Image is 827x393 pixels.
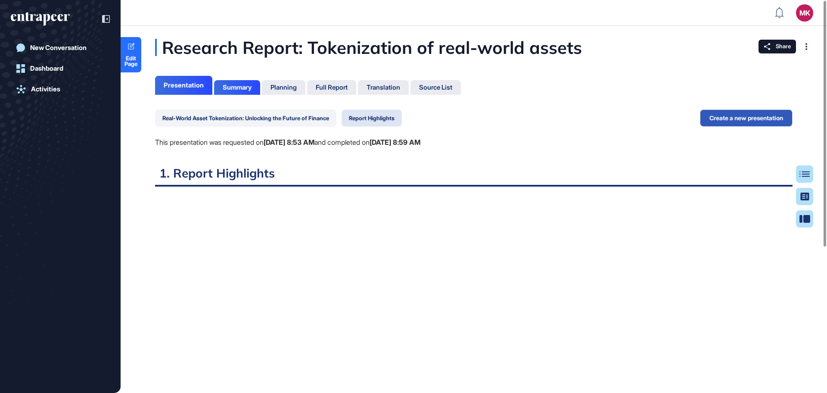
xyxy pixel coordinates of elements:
a: Edit Page [121,37,141,72]
div: Activities [31,85,60,93]
div: Planning [270,84,297,91]
div: Research Report: Tokenization of real-world assets [155,39,668,56]
div: Translation [367,84,400,91]
div: Dashboard [30,65,63,72]
button: MK [796,4,813,22]
div: entrapeer-logo [11,12,70,26]
h2: 1. Report Highlights [155,165,793,187]
a: Dashboard [11,60,110,77]
div: New Conversation [30,44,87,52]
div: Presentation [164,81,204,89]
button: Real-World Asset Tokenization: Unlocking the Future of Finance [155,109,336,127]
div: Source List [419,84,452,91]
div: Summary [223,84,252,91]
div: Full Report [316,84,348,91]
div: This presentation was requested on and completed on [155,137,420,148]
a: Activities [11,81,110,98]
a: New Conversation [11,39,110,56]
button: Report Highlights [342,109,402,127]
span: Share [776,43,791,50]
b: [DATE] 8:53 AM [264,138,314,147]
button: Create a new presentation [700,109,793,127]
b: [DATE] 8:59 AM [370,138,420,147]
span: Edit Page [121,56,141,67]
